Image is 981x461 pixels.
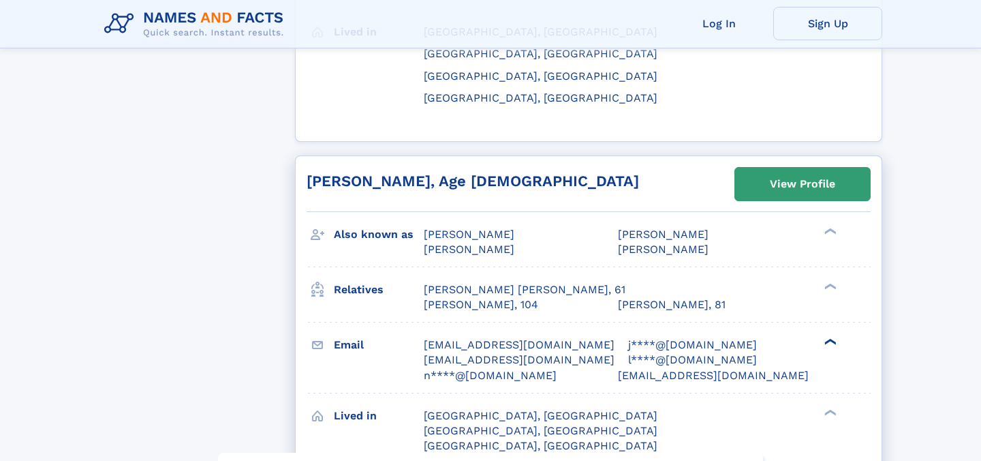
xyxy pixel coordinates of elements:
[424,439,657,452] span: [GEOGRAPHIC_DATA], [GEOGRAPHIC_DATA]
[424,91,657,104] span: [GEOGRAPHIC_DATA], [GEOGRAPHIC_DATA]
[664,7,773,40] a: Log In
[821,408,837,417] div: ❯
[618,369,809,382] span: [EMAIL_ADDRESS][DOMAIN_NAME]
[773,7,882,40] a: Sign Up
[618,243,708,256] span: [PERSON_NAME]
[618,228,708,241] span: [PERSON_NAME]
[770,168,835,200] div: View Profile
[334,333,424,357] h3: Email
[735,168,870,200] a: View Profile
[424,243,514,256] span: [PERSON_NAME]
[424,424,657,437] span: [GEOGRAPHIC_DATA], [GEOGRAPHIC_DATA]
[424,228,514,241] span: [PERSON_NAME]
[821,282,837,291] div: ❯
[424,282,625,297] a: [PERSON_NAME] [PERSON_NAME], 61
[334,278,424,301] h3: Relatives
[334,223,424,246] h3: Also known as
[424,70,657,83] span: [GEOGRAPHIC_DATA], [GEOGRAPHIC_DATA]
[424,297,538,312] a: [PERSON_NAME], 104
[424,409,657,422] span: [GEOGRAPHIC_DATA], [GEOGRAPHIC_DATA]
[334,404,424,428] h3: Lived in
[821,338,837,346] div: ❯
[424,47,657,60] span: [GEOGRAPHIC_DATA], [GEOGRAPHIC_DATA]
[821,227,837,236] div: ❯
[424,353,614,366] span: [EMAIL_ADDRESS][DOMAIN_NAME]
[99,5,295,42] img: Logo Names and Facts
[618,297,726,312] a: [PERSON_NAME], 81
[424,338,614,351] span: [EMAIL_ADDRESS][DOMAIN_NAME]
[307,173,639,190] a: [PERSON_NAME], Age [DEMOGRAPHIC_DATA]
